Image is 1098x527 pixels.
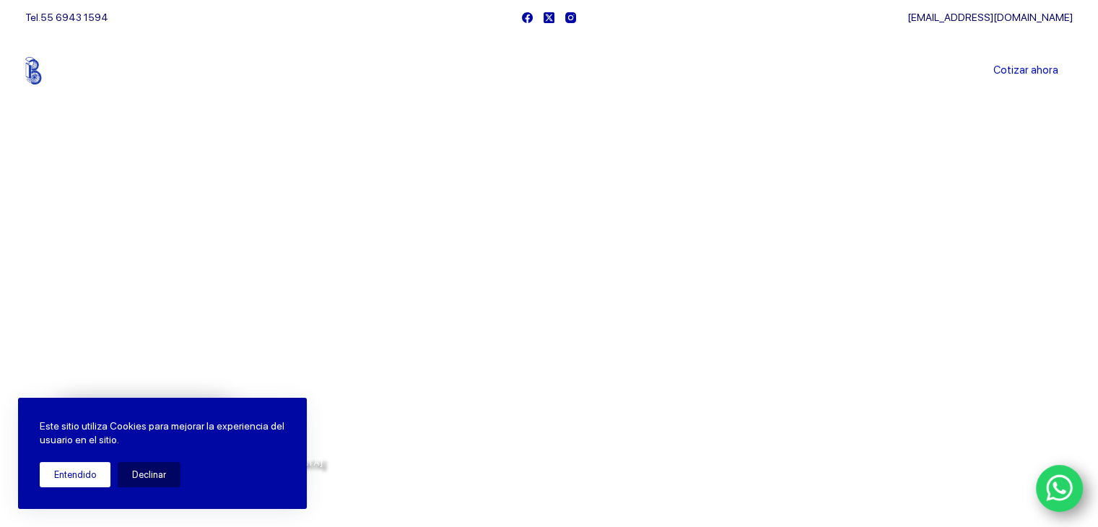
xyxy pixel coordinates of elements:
a: X (Twitter) [544,12,554,23]
a: WhatsApp [1036,465,1084,513]
nav: Menu Principal [379,35,719,107]
span: Rodamientos y refacciones industriales [55,361,340,379]
button: Declinar [118,462,180,487]
button: Entendido [40,462,110,487]
span: Somos los doctores de la industria [55,246,531,346]
a: [EMAIL_ADDRESS][DOMAIN_NAME] [907,12,1073,23]
a: Instagram [565,12,576,23]
p: Este sitio utiliza Cookies para mejorar la experiencia del usuario en el sitio. [40,419,285,448]
a: 55 6943 1594 [40,12,108,23]
a: Facebook [522,12,533,23]
a: Cotizar ahora [979,56,1073,85]
span: Tel. [25,12,108,23]
span: Bienvenido a Balerytodo® [55,215,240,233]
img: Balerytodo [25,57,116,84]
